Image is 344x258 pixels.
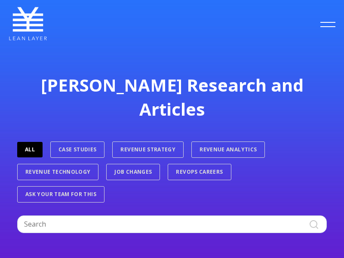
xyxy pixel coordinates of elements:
[17,142,43,157] a: ALL
[50,141,104,158] a: Case Studies
[17,164,98,180] a: Revenue Technology
[106,164,160,180] a: Job Changes
[17,186,104,203] a: Ask Your Team For This
[112,141,184,158] a: Revenue Strategy
[41,73,304,121] span: [PERSON_NAME] Research and Articles
[168,164,231,180] a: RevOps Careers
[17,215,327,233] input: Search
[191,141,265,158] a: Revenue Analytics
